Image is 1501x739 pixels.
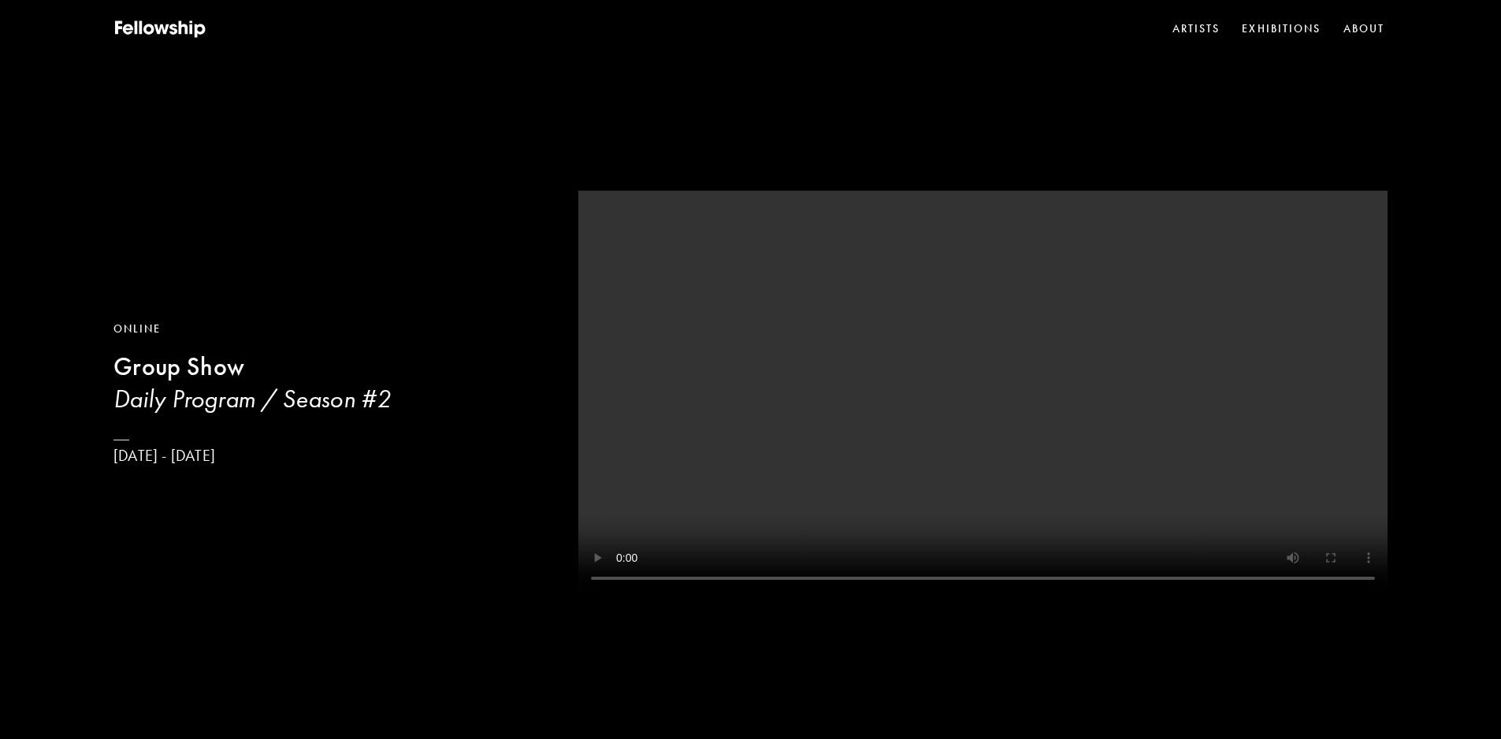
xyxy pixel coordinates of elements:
[113,446,391,466] p: [DATE] - [DATE]
[1340,17,1388,41] a: About
[1169,17,1224,41] a: Artists
[113,383,391,414] h3: Daily Program / Season #2
[113,321,391,338] div: Online
[113,321,391,466] a: OnlineGroup ShowDaily Program / Season #2[DATE] - [DATE]
[113,351,244,382] b: Group Show
[1239,17,1324,41] a: Exhibitions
